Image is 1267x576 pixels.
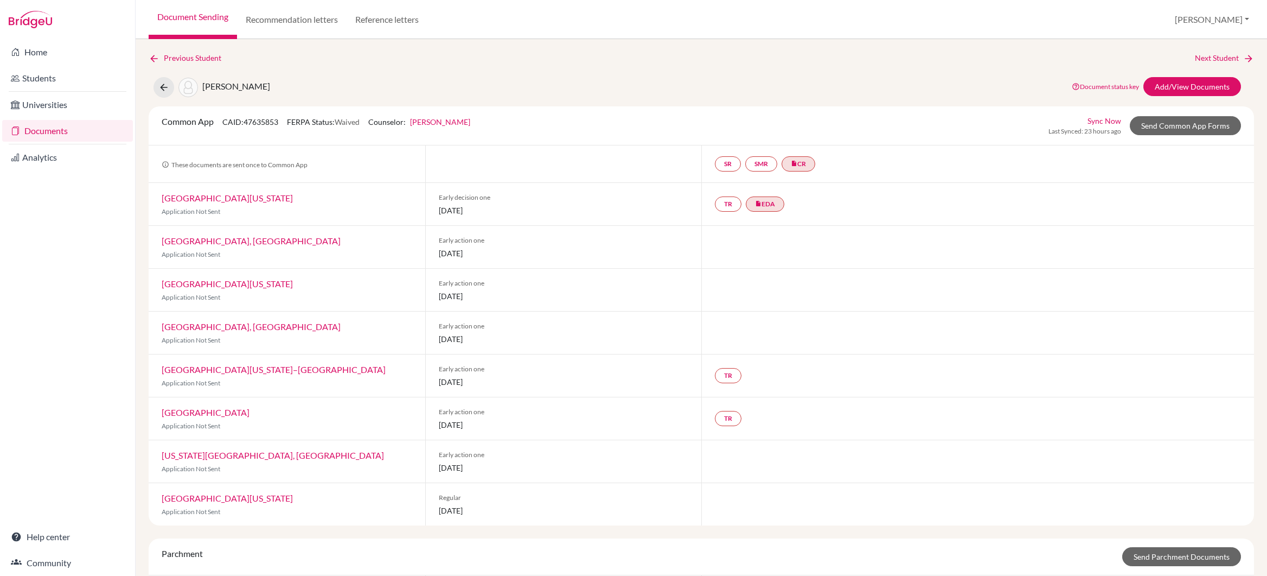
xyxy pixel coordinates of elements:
span: [DATE] [439,505,689,516]
span: Early action one [439,236,689,245]
a: [GEOGRAPHIC_DATA][US_STATE] [162,493,293,503]
a: insert_drive_fileEDA [746,197,784,212]
a: Sync Now [1087,115,1121,126]
span: Application Not Sent [162,336,220,344]
span: Early decision one [439,193,689,202]
a: [GEOGRAPHIC_DATA], [GEOGRAPHIC_DATA] [162,236,341,246]
span: [DATE] [439,205,689,216]
a: [PERSON_NAME] [410,117,470,126]
a: Home [2,41,133,63]
a: TR [715,197,741,212]
span: Early action one [439,364,689,374]
span: Early action one [439,321,689,331]
span: Waived [335,117,360,126]
a: Universities [2,94,133,116]
span: Application Not Sent [162,293,220,301]
span: Application Not Sent [162,250,220,258]
span: Early action one [439,407,689,417]
a: Analytics [2,147,133,168]
a: Help center [2,526,133,548]
a: Send Common App Forms [1130,116,1241,135]
i: insert_drive_file [791,160,797,167]
span: Application Not Sent [162,465,220,473]
a: TR [715,411,741,426]
a: [GEOGRAPHIC_DATA][US_STATE] [162,278,293,289]
span: FERPA Status: [287,117,360,126]
span: [PERSON_NAME] [202,81,270,91]
span: [DATE] [439,333,689,345]
span: Early action one [439,278,689,288]
a: Add/View Documents [1143,77,1241,96]
span: [DATE] [439,376,689,388]
span: These documents are sent once to Common App [162,161,308,169]
span: [DATE] [439,290,689,302]
span: Last Synced: 23 hours ago [1048,126,1121,136]
span: Application Not Sent [162,422,220,430]
a: [GEOGRAPHIC_DATA][US_STATE] [162,193,293,203]
a: Community [2,552,133,574]
a: Documents [2,120,133,142]
a: Send Parchment Documents [1122,547,1241,566]
span: [DATE] [439,419,689,431]
span: Counselor: [368,117,470,126]
span: [DATE] [439,248,689,259]
span: Early action one [439,450,689,460]
a: insert_drive_fileCR [782,156,815,172]
a: Next Student [1195,52,1254,64]
span: Application Not Sent [162,207,220,216]
img: Bridge-U [9,11,52,28]
span: Application Not Sent [162,508,220,516]
a: [GEOGRAPHIC_DATA] [162,407,249,417]
a: [GEOGRAPHIC_DATA][US_STATE]–[GEOGRAPHIC_DATA] [162,364,386,375]
a: Students [2,67,133,89]
i: insert_drive_file [755,200,762,207]
a: Document status key [1072,83,1139,91]
span: Common App [162,116,214,126]
button: [PERSON_NAME] [1170,9,1254,30]
span: Application Not Sent [162,379,220,387]
span: Parchment [162,548,203,559]
a: Previous Student [149,52,230,64]
a: SR [715,156,741,172]
a: SMR [745,156,777,172]
a: [GEOGRAPHIC_DATA], [GEOGRAPHIC_DATA] [162,321,341,332]
span: [DATE] [439,462,689,473]
span: CAID: 47635853 [222,117,278,126]
a: TR [715,368,741,383]
span: Regular [439,493,689,503]
a: [US_STATE][GEOGRAPHIC_DATA], [GEOGRAPHIC_DATA] [162,450,384,460]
